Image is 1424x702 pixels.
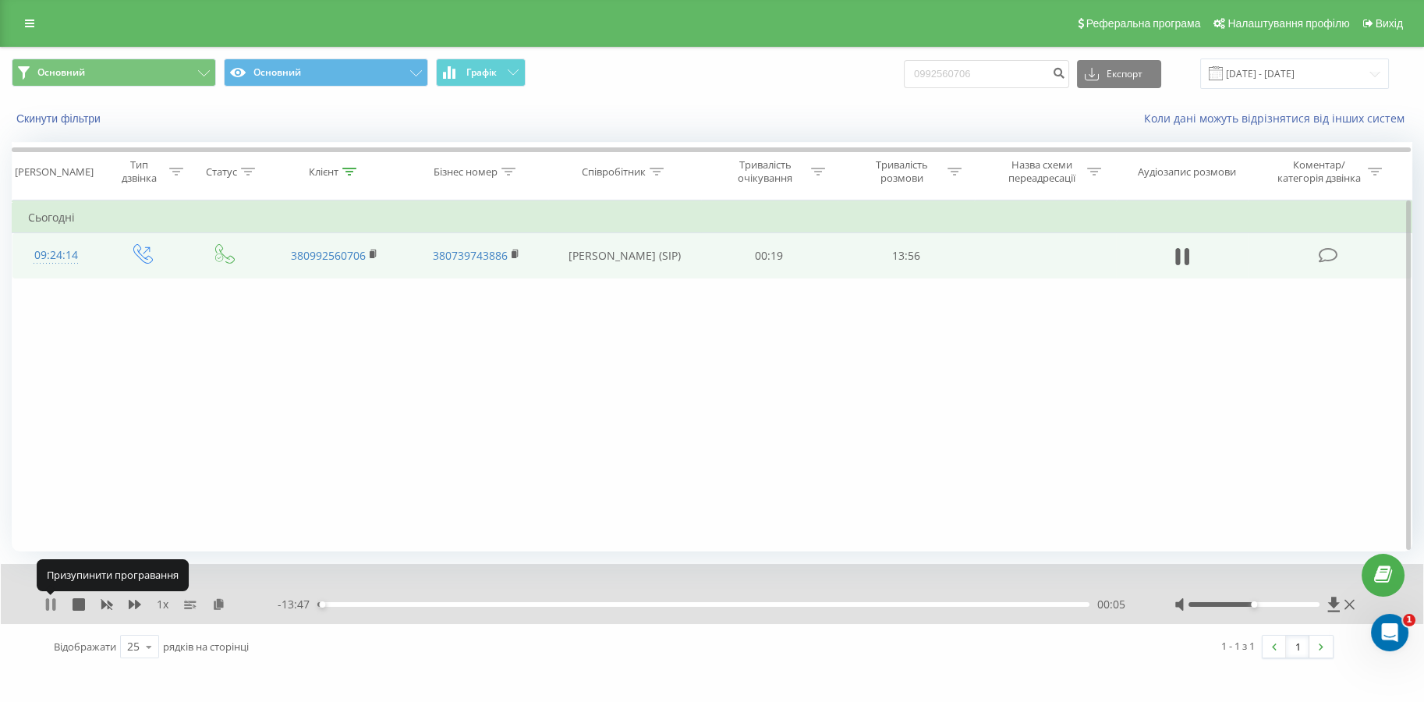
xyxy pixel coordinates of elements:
span: 1 [1403,614,1415,626]
div: 1 - 1 з 1 [1221,638,1255,654]
a: Коли дані можуть відрізнятися вiд інших систем [1144,111,1412,126]
div: [PERSON_NAME] [15,165,94,179]
span: рядків на сторінці [163,640,249,654]
td: [PERSON_NAME] (SIP) [547,233,700,278]
div: Назва схеми переадресації [1000,158,1083,185]
span: 1 x [157,597,168,612]
button: Графік [436,58,526,87]
span: Основний [37,66,85,79]
button: Основний [12,58,216,87]
div: 25 [127,639,140,654]
span: Вихід [1376,17,1403,30]
div: Accessibility label [1251,601,1257,608]
input: Пошук за номером [904,60,1069,88]
button: Основний [224,58,428,87]
div: Accessibility label [319,601,325,608]
span: 00:05 [1097,597,1125,612]
a: 380992560706 [291,248,366,263]
div: Коментар/категорія дзвінка [1273,158,1364,185]
div: 09:24:14 [28,240,84,271]
div: Аудіозапис розмови [1138,165,1236,179]
a: 380739743886 [433,248,508,263]
div: Тривалість розмови [860,158,944,185]
span: Налаштування профілю [1227,17,1349,30]
iframe: Intercom live chat [1371,614,1408,651]
a: 1 [1286,636,1309,658]
span: - 13:47 [278,597,317,612]
div: Тип дзвінка [113,158,165,185]
div: Призупинити програвання [37,559,189,590]
span: Відображати [54,640,116,654]
div: Співробітник [582,165,646,179]
span: Реферальна програма [1086,17,1201,30]
div: Тривалість очікування [724,158,807,185]
div: Клієнт [309,165,338,179]
button: Скинути фільтри [12,112,108,126]
button: Експорт [1077,60,1161,88]
div: Бізнес номер [434,165,498,179]
td: Сьогодні [12,202,1412,233]
td: 13:56 [838,233,974,278]
span: Графік [466,67,497,78]
div: Статус [206,165,237,179]
td: 00:19 [701,233,838,278]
